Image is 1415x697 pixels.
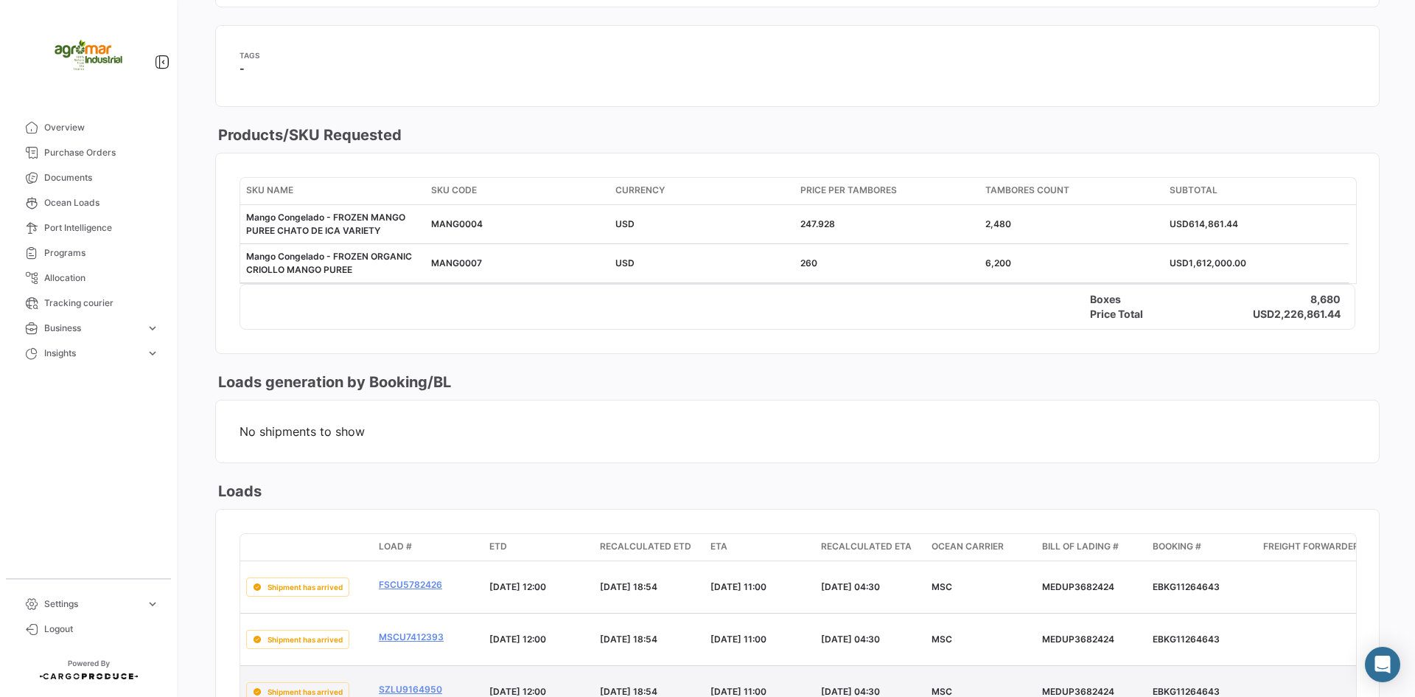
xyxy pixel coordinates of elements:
[985,184,1069,197] span: Tambores count
[1170,184,1217,197] span: Subtotal
[1147,534,1257,561] datatable-header-cell: Booking #
[44,297,159,310] span: Tracking courier
[710,581,766,592] span: [DATE] 11:00
[44,347,140,360] span: Insights
[44,146,159,159] span: Purchase Orders
[489,634,546,645] span: [DATE] 12:00
[600,581,657,592] span: [DATE] 18:54
[489,581,546,592] span: [DATE] 12:00
[44,196,159,209] span: Ocean Loads
[215,372,451,392] h3: Loads generation by Booking/BL
[800,257,817,268] span: 260
[1042,633,1141,646] div: MEDUP3682424
[246,184,293,197] span: SKU Name
[600,634,657,645] span: [DATE] 18:54
[373,534,483,561] datatable-header-cell: Load #
[1042,580,1141,594] div: MEDUP3682424
[600,540,691,553] span: Recalculated ETD
[815,534,926,561] datatable-header-cell: Recalculated ETA
[800,184,897,197] span: Price per Tambores
[268,634,343,645] span: Shipment has arrived
[44,171,159,184] span: Documents
[246,251,412,275] span: Mango Congelado - FROZEN ORGANIC CRIOLLO MANGO PUREE
[615,218,635,229] span: USD
[431,218,483,229] span: MANG0004
[12,240,165,266] a: Programs
[821,581,880,592] span: [DATE] 04:30
[12,115,165,140] a: Overview
[44,221,159,235] span: Port Intelligence
[710,686,766,697] span: [DATE] 11:00
[44,246,159,260] span: Programs
[215,481,262,502] h3: Loads
[932,686,952,697] span: MSC
[12,215,165,240] a: Port Intelligence
[44,271,159,285] span: Allocation
[240,49,1355,61] app-card-info-title: Tags
[1310,292,1341,307] h4: 8,680
[12,165,165,190] a: Documents
[609,178,794,204] datatable-header-cell: Currency
[932,540,1004,553] span: Ocean Carrier
[379,540,412,553] span: Load #
[483,534,594,561] datatable-header-cell: ETD
[240,424,1355,439] span: No shipments to show
[146,597,159,611] span: expand_more
[932,581,952,592] span: MSC
[240,61,245,76] span: -
[1365,647,1400,682] div: Abrir Intercom Messenger
[1189,218,1238,229] span: 614,861.44
[1036,534,1147,561] datatable-header-cell: Bill of Lading #
[1153,633,1251,646] div: EBKG11264643
[12,291,165,316] a: Tracking courier
[1153,580,1251,594] div: EBKG11264643
[821,634,880,645] span: [DATE] 04:30
[431,184,477,197] span: SKU Code
[710,634,766,645] span: [DATE] 11:00
[12,140,165,165] a: Purchase Orders
[379,631,478,644] a: MSCU7412393
[705,534,815,561] datatable-header-cell: ETA
[800,218,835,229] span: 247.928
[12,266,165,291] a: Allocation
[821,686,880,697] span: [DATE] 04:30
[44,623,159,636] span: Logout
[52,18,125,91] img: agromar.jpg
[926,534,1036,561] datatable-header-cell: Ocean Carrier
[12,190,165,215] a: Ocean Loads
[1170,218,1189,229] span: USD
[1042,540,1119,553] span: Bill of Lading #
[44,121,159,134] span: Overview
[146,322,159,335] span: expand_more
[594,534,705,561] datatable-header-cell: Recalculated ETD
[1257,534,1368,561] datatable-header-cell: Freight Forwarder
[710,540,727,553] span: ETA
[615,184,665,197] span: Currency
[240,178,425,204] datatable-header-cell: SKU Name
[44,597,140,611] span: Settings
[379,578,478,592] a: FSCU5782426
[1170,257,1189,268] span: USD
[1090,307,1173,322] h4: Price Total
[821,540,912,553] span: Recalculated ETA
[431,257,482,268] span: MANG0007
[932,634,952,645] span: MSC
[985,218,1159,231] div: 2,480
[146,347,159,360] span: expand_more
[1153,540,1201,553] span: Booking #
[985,257,1159,270] div: 6,200
[615,257,635,268] span: USD
[1263,540,1359,553] span: Freight Forwarder
[1090,292,1173,307] h4: Boxes
[489,540,507,553] span: ETD
[1253,307,1274,322] h4: USD
[379,683,478,696] a: SZLU9164950
[425,178,610,204] datatable-header-cell: SKU Code
[44,322,140,335] span: Business
[268,581,343,593] span: Shipment has arrived
[489,686,546,697] span: [DATE] 12:00
[215,125,402,145] h3: Products/SKU Requested
[600,686,657,697] span: [DATE] 18:54
[1189,257,1246,268] span: 1,612,000.00
[1274,307,1341,322] h4: 2,226,861.44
